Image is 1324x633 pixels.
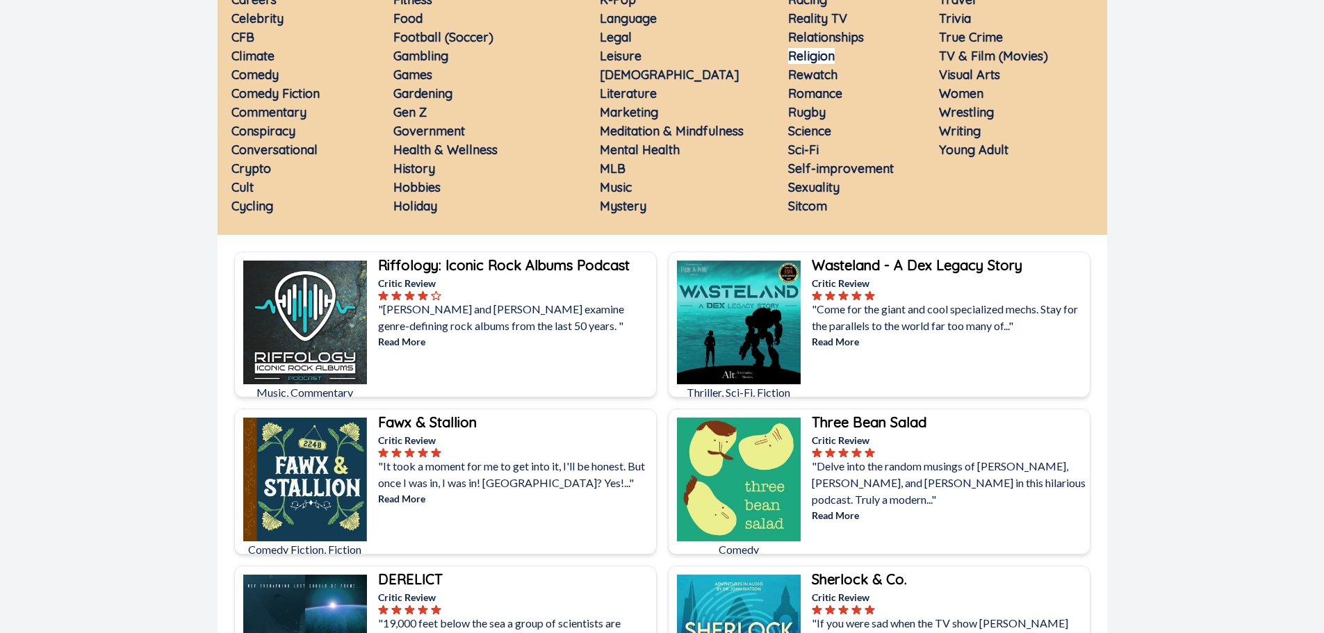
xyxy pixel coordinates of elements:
p: "Come for the giant and cool specialized mechs. Stay for the parallels to the world far too many ... [812,301,1087,334]
a: Comedy Fiction [231,85,320,101]
a: Trivia [939,10,971,26]
img: Fawx & Stallion [243,418,367,541]
a: Health & Wellness [393,142,498,158]
a: Conversational [231,142,318,158]
a: Government [393,123,465,139]
b: DERELICT [378,570,443,588]
a: Sexuality [788,179,840,195]
a: Mental Health [600,142,680,158]
a: Gen Z [393,104,427,120]
a: Hobbies [393,179,441,195]
p: Critic Review [812,276,1087,290]
a: TV & Film (Movies) [939,48,1048,64]
a: True Crime [939,29,1003,45]
p: "[PERSON_NAME] and [PERSON_NAME] examine genre-defining rock albums from the last 50 years. " [378,301,653,334]
a: Cycling [231,198,273,214]
a: Mystery [600,198,646,214]
p: Critic Review [378,590,653,605]
p: Critic Review [378,433,653,447]
p: Read More [378,334,653,349]
a: Food [393,10,423,26]
a: Three Bean SaladComedyThree Bean SaladCritic Review"Delve into the random musings of [PERSON_NAME... [668,409,1090,554]
p: "It took a moment for me to get into it, I'll be honest. But once I was in, I was in! [GEOGRAPHIC... [378,458,653,491]
a: Rugby [788,104,826,120]
a: Sitcom [788,198,827,214]
a: Sci-Fi [788,142,819,158]
a: Women [939,85,983,101]
a: Self-improvement [788,161,894,176]
img: Riffology: Iconic Rock Albums Podcast [243,261,367,384]
a: [DEMOGRAPHIC_DATA] [600,67,739,83]
a: Celebrity [231,10,284,26]
a: Gardening [393,85,452,101]
img: Wasteland - A Dex Legacy Story [677,261,801,384]
a: Religion [788,48,835,64]
p: Critic Review [812,433,1087,447]
p: Thriller, Sci-Fi, Fiction [677,384,801,401]
a: CFB [231,29,254,45]
a: Visual Arts [939,67,1000,83]
a: Writing [939,123,981,139]
b: Three Bean Salad [812,413,926,431]
a: Wrestling [939,104,994,120]
a: History [393,161,435,176]
a: Leisure [600,48,641,64]
a: Conspiracy [231,123,295,139]
p: Critic Review [812,590,1087,605]
a: Romance [788,85,842,101]
a: Wasteland - A Dex Legacy StoryThriller, Sci-Fi, FictionWasteland - A Dex Legacy StoryCritic Revie... [668,252,1090,397]
p: Read More [378,491,653,506]
a: Gambling [393,48,448,64]
a: Climate [231,48,275,64]
p: Read More [812,508,1087,523]
a: Science [788,123,831,139]
a: Holiday [393,198,437,214]
a: Riffology: Iconic Rock Albums PodcastMusic, CommentaryRiffology: Iconic Rock Albums PodcastCritic... [234,252,657,397]
b: Riffology: Iconic Rock Albums Podcast [378,256,630,274]
a: Football (Soccer) [393,29,493,45]
a: Crypto [231,161,271,176]
a: Marketing [600,104,658,120]
a: MLB [600,161,626,176]
p: Comedy Fiction, Fiction [243,541,367,558]
a: Reality TV [788,10,847,26]
a: Rewatch [788,67,837,83]
a: Fawx & StallionComedy Fiction, FictionFawx & StallionCritic Review"It took a moment for me to get... [234,409,657,554]
a: Games [393,67,432,83]
p: Music, Commentary [243,384,367,401]
a: Cult [231,179,254,195]
p: Critic Review [378,276,653,290]
a: Young Adult [939,142,1008,158]
b: Fawx & Stallion [378,413,477,431]
a: Comedy [231,67,279,83]
p: "Delve into the random musings of [PERSON_NAME], [PERSON_NAME], and [PERSON_NAME] in this hilario... [812,458,1087,508]
p: Comedy [677,541,801,558]
a: Legal [600,29,632,45]
a: Meditation & Mindfulness [600,123,744,139]
a: Commentary [231,104,307,120]
a: Language [600,10,657,26]
b: Sherlock & Co. [812,570,907,588]
b: Wasteland - A Dex Legacy Story [812,256,1022,274]
p: Read More [812,334,1087,349]
a: Music [600,179,632,195]
a: Relationships [788,29,864,45]
img: Three Bean Salad [677,418,801,541]
a: Literature [600,85,657,101]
